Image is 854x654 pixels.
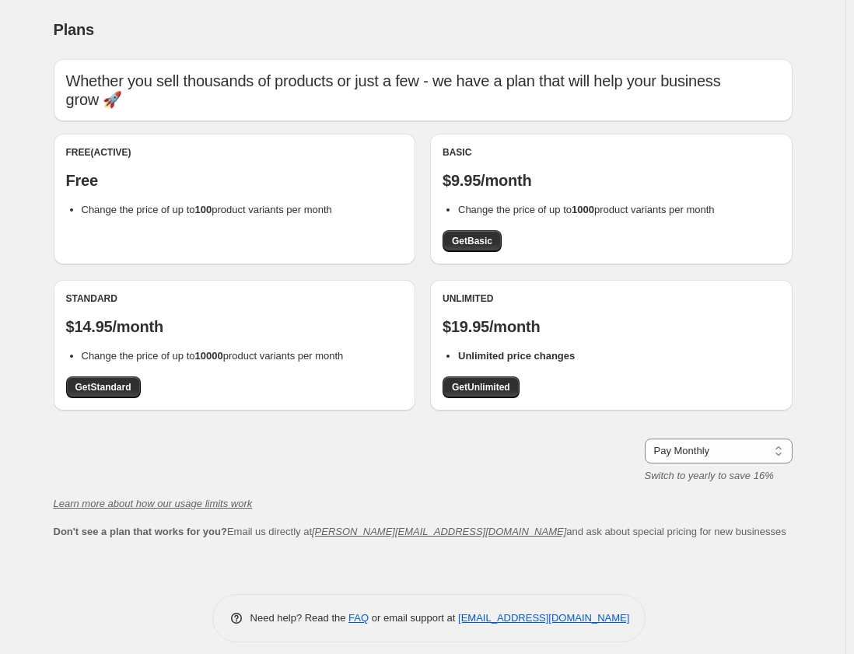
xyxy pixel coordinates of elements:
b: 10000 [195,350,223,362]
span: Change the price of up to product variants per month [82,350,344,362]
b: 1000 [572,204,594,215]
div: Unlimited [443,292,780,305]
span: Need help? Read the [250,612,349,624]
p: Whether you sell thousands of products or just a few - we have a plan that will help your busines... [66,72,780,109]
span: or email support at [369,612,458,624]
i: Switch to yearly to save 16% [645,470,774,481]
b: Unlimited price changes [458,350,575,362]
a: FAQ [348,612,369,624]
span: Email us directly at and ask about special pricing for new businesses [54,526,786,537]
a: [EMAIL_ADDRESS][DOMAIN_NAME] [458,612,629,624]
b: 100 [195,204,212,215]
span: Get Unlimited [452,381,510,393]
span: Get Basic [452,235,492,247]
a: GetStandard [66,376,141,398]
p: $9.95/month [443,171,780,190]
span: Change the price of up to product variants per month [458,204,715,215]
div: Basic [443,146,780,159]
a: GetBasic [443,230,502,252]
b: Don't see a plan that works for you? [54,526,227,537]
a: GetUnlimited [443,376,520,398]
p: $19.95/month [443,317,780,336]
p: $14.95/month [66,317,404,336]
a: [PERSON_NAME][EMAIL_ADDRESS][DOMAIN_NAME] [312,526,566,537]
span: Plans [54,21,94,38]
div: Standard [66,292,404,305]
a: Learn more about how our usage limits work [54,498,253,509]
p: Free [66,171,404,190]
span: Change the price of up to product variants per month [82,204,332,215]
span: Get Standard [75,381,131,393]
div: Free (Active) [66,146,404,159]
